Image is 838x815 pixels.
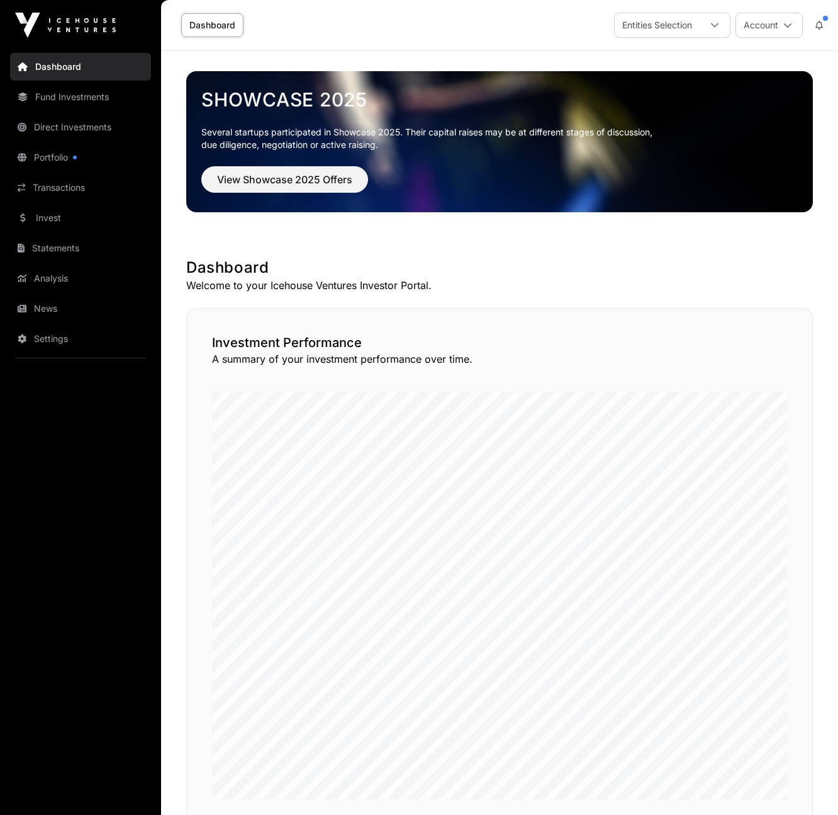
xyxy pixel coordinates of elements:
[201,166,368,193] button: View Showcase 2025 Offers
[10,113,151,141] a: Direct Investments
[217,172,352,187] span: View Showcase 2025 Offers
[10,53,151,81] a: Dashboard
[10,234,151,262] a: Statements
[186,258,813,278] h1: Dashboard
[201,126,798,151] p: Several startups participated in Showcase 2025. Their capital raises may be at different stages o...
[186,278,813,293] p: Welcome to your Icehouse Ventures Investor Portal.
[181,13,243,37] a: Dashboard
[735,13,803,38] button: Account
[10,295,151,322] a: News
[10,265,151,292] a: Analysis
[201,88,798,111] a: Showcase 2025
[15,13,116,38] img: Icehouse Ventures Logo
[10,83,151,111] a: Fund Investments
[212,334,787,351] h2: Investment Performance
[10,325,151,353] a: Settings
[10,204,151,232] a: Invest
[10,144,151,171] a: Portfolio
[10,174,151,202] a: Transactions
[615,13,700,37] div: Entities Selection
[186,71,813,212] img: Showcase 2025
[201,179,368,191] a: View Showcase 2025 Offers
[212,351,787,367] p: A summary of your investment performance over time.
